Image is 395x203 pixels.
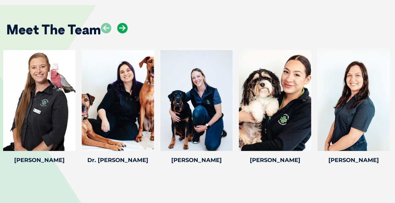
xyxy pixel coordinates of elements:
[6,23,101,36] h2: Meet The Team
[82,157,154,163] h4: Dr. [PERSON_NAME]
[239,157,311,163] h4: [PERSON_NAME]
[3,157,75,163] h4: [PERSON_NAME]
[160,157,233,163] h4: [PERSON_NAME]
[317,157,390,163] h4: [PERSON_NAME]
